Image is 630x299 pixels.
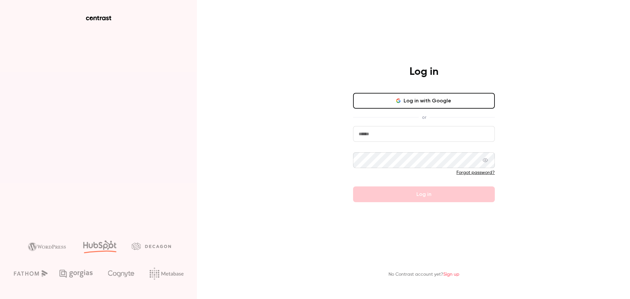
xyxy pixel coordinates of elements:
[419,114,430,121] span: or
[132,243,171,250] img: decagon
[409,65,438,78] h4: Log in
[443,272,459,277] a: Sign up
[456,170,495,175] a: Forgot password?
[353,93,495,109] button: Log in with Google
[388,271,459,278] p: No Contrast account yet?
